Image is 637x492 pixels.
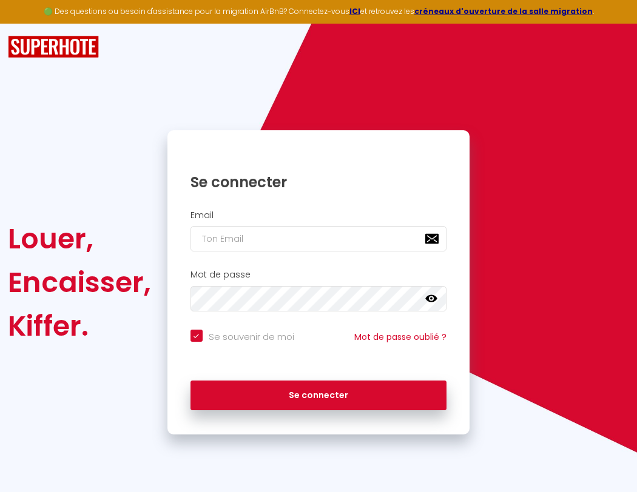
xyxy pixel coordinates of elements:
[414,6,593,16] a: créneaux d'ouverture de la salle migration
[190,270,447,280] h2: Mot de passe
[354,331,447,343] a: Mot de passe oublié ?
[190,226,447,251] input: Ton Email
[190,210,447,221] h2: Email
[8,304,151,348] div: Kiffer.
[349,6,360,16] a: ICI
[8,217,151,261] div: Louer,
[190,381,447,411] button: Se connecter
[8,261,151,304] div: Encaisser,
[8,36,99,58] img: SuperHote logo
[190,173,447,191] h1: Se connecter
